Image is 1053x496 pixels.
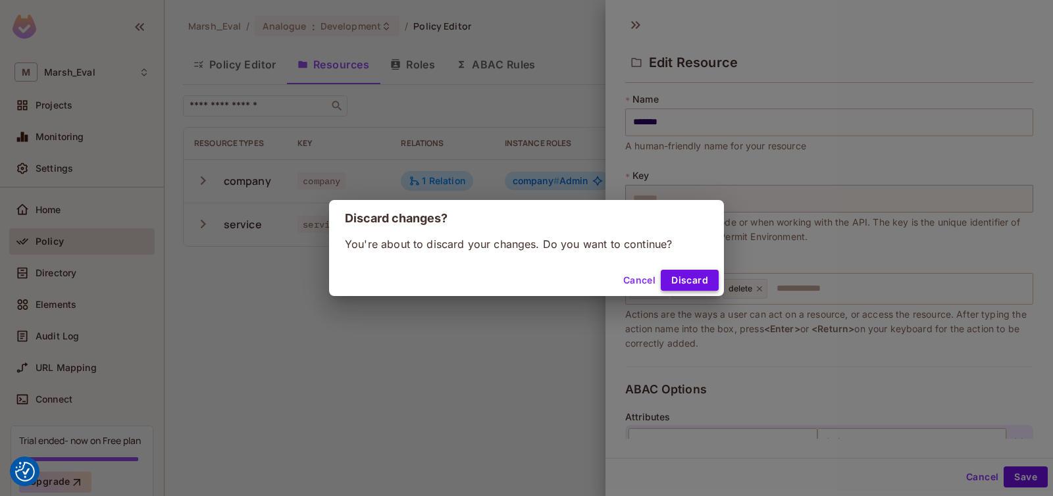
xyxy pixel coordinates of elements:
p: You're about to discard your changes. Do you want to continue? [345,237,708,251]
button: Cancel [618,270,661,291]
button: Consent Preferences [15,462,35,482]
img: Revisit consent button [15,462,35,482]
h2: Discard changes? [329,200,724,237]
button: Discard [661,270,719,291]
